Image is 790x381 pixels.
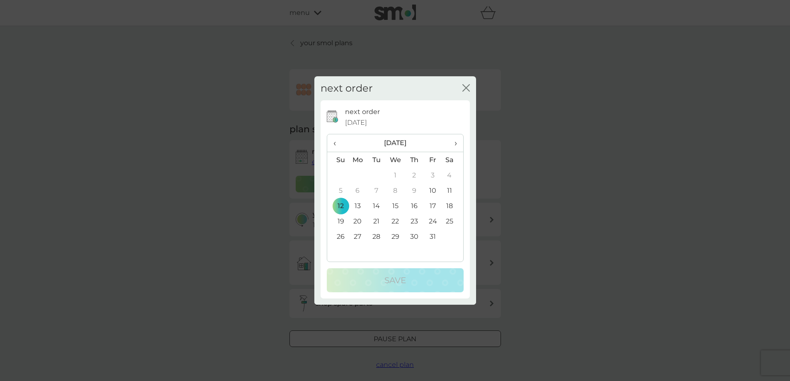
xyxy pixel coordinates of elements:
[348,183,367,198] td: 6
[327,268,464,292] button: Save
[348,229,367,244] td: 27
[405,152,423,168] th: Th
[348,134,442,152] th: [DATE]
[386,229,405,244] td: 29
[345,117,367,128] span: [DATE]
[333,134,342,152] span: ‹
[348,152,367,168] th: Mo
[423,183,442,198] td: 10
[442,167,463,183] td: 4
[367,198,386,214] td: 14
[386,152,405,168] th: We
[423,214,442,229] td: 24
[367,214,386,229] td: 21
[367,229,386,244] td: 28
[442,198,463,214] td: 18
[348,198,367,214] td: 13
[423,152,442,168] th: Fr
[405,214,423,229] td: 23
[442,183,463,198] td: 11
[386,183,405,198] td: 8
[448,134,457,152] span: ›
[462,84,470,93] button: close
[405,198,423,214] td: 16
[442,214,463,229] td: 25
[327,229,348,244] td: 26
[327,152,348,168] th: Su
[386,198,405,214] td: 15
[348,214,367,229] td: 20
[423,229,442,244] td: 31
[327,198,348,214] td: 12
[327,183,348,198] td: 5
[321,83,373,95] h2: next order
[442,152,463,168] th: Sa
[345,107,380,117] p: next order
[327,214,348,229] td: 19
[386,214,405,229] td: 22
[367,152,386,168] th: Tu
[367,183,386,198] td: 7
[386,167,405,183] td: 1
[384,274,406,287] p: Save
[405,167,423,183] td: 2
[423,167,442,183] td: 3
[405,183,423,198] td: 9
[423,198,442,214] td: 17
[405,229,423,244] td: 30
